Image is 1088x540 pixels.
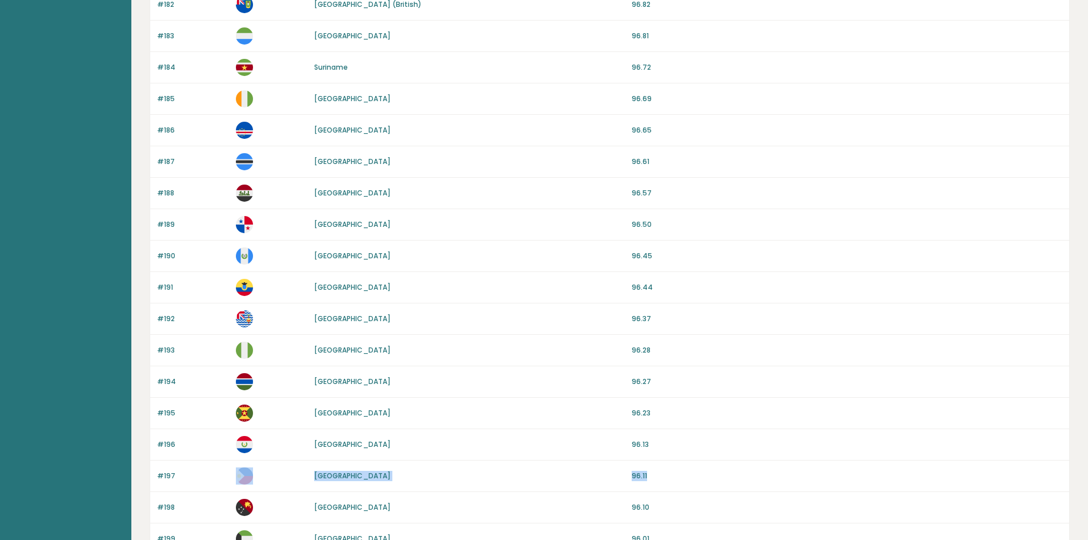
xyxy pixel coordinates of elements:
[157,62,229,73] p: #184
[314,62,348,72] a: Suriname
[632,125,1062,135] p: 96.65
[632,377,1062,387] p: 96.27
[236,279,253,296] img: ec.svg
[314,345,391,355] a: [GEOGRAPHIC_DATA]
[236,153,253,170] img: bw.svg
[157,282,229,293] p: #191
[236,373,253,390] img: gm.svg
[632,408,1062,418] p: 96.23
[157,345,229,355] p: #193
[236,216,253,233] img: pa.svg
[632,31,1062,41] p: 96.81
[632,345,1062,355] p: 96.28
[157,125,229,135] p: #186
[632,439,1062,450] p: 96.13
[314,125,391,135] a: [GEOGRAPHIC_DATA]
[236,499,253,516] img: pg.svg
[632,219,1062,230] p: 96.50
[632,157,1062,167] p: 96.61
[314,282,391,292] a: [GEOGRAPHIC_DATA]
[632,471,1062,481] p: 96.11
[632,282,1062,293] p: 96.44
[157,251,229,261] p: #190
[157,502,229,513] p: #198
[314,188,391,198] a: [GEOGRAPHIC_DATA]
[314,31,391,41] a: [GEOGRAPHIC_DATA]
[236,27,253,45] img: sl.svg
[236,247,253,265] img: gt.svg
[236,122,253,139] img: cv.svg
[314,502,391,512] a: [GEOGRAPHIC_DATA]
[236,436,253,453] img: py.svg
[314,314,391,323] a: [GEOGRAPHIC_DATA]
[632,188,1062,198] p: 96.57
[236,467,253,485] img: ph.svg
[632,251,1062,261] p: 96.45
[632,62,1062,73] p: 96.72
[157,471,229,481] p: #197
[157,157,229,167] p: #187
[632,94,1062,104] p: 96.69
[236,59,253,76] img: sr.svg
[236,342,253,359] img: ng.svg
[236,405,253,422] img: gd.svg
[236,90,253,107] img: ci.svg
[632,314,1062,324] p: 96.37
[236,310,253,327] img: io.svg
[314,157,391,166] a: [GEOGRAPHIC_DATA]
[314,251,391,261] a: [GEOGRAPHIC_DATA]
[314,219,391,229] a: [GEOGRAPHIC_DATA]
[314,471,391,481] a: [GEOGRAPHIC_DATA]
[157,377,229,387] p: #194
[314,439,391,449] a: [GEOGRAPHIC_DATA]
[236,185,253,202] img: iq.svg
[157,31,229,41] p: #183
[157,408,229,418] p: #195
[157,94,229,104] p: #185
[314,408,391,418] a: [GEOGRAPHIC_DATA]
[632,502,1062,513] p: 96.10
[314,377,391,386] a: [GEOGRAPHIC_DATA]
[314,94,391,103] a: [GEOGRAPHIC_DATA]
[157,314,229,324] p: #192
[157,188,229,198] p: #188
[157,439,229,450] p: #196
[157,219,229,230] p: #189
